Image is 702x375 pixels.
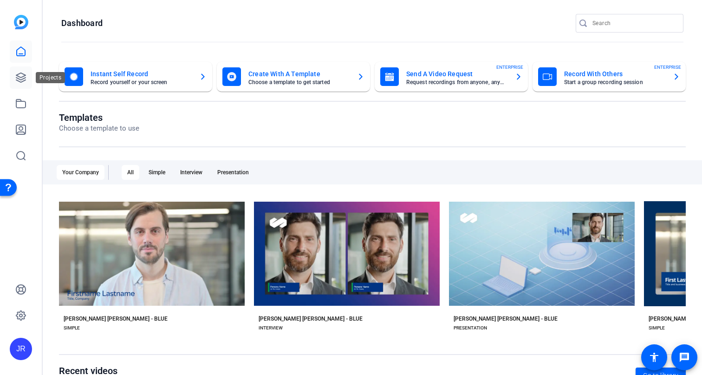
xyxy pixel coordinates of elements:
mat-icon: message [679,352,690,363]
div: PRESENTATION [454,324,487,332]
div: SIMPLE [649,324,665,332]
div: All [122,165,139,180]
div: [PERSON_NAME] [PERSON_NAME] - BLUE [454,315,558,322]
div: SIMPLE [64,324,80,332]
img: blue-gradient.svg [14,15,28,29]
mat-card-title: Send A Video Request [406,68,507,79]
mat-card-title: Record With Others [564,68,665,79]
p: Choose a template to use [59,123,139,134]
mat-icon: accessibility [649,352,660,363]
div: [PERSON_NAME] [PERSON_NAME] - BLUE [259,315,363,322]
button: Create With A TemplateChoose a template to get started [217,62,370,92]
mat-card-subtitle: Choose a template to get started [248,79,350,85]
button: Send A Video RequestRequest recordings from anyone, anywhereENTERPRISE [375,62,528,92]
button: Record With OthersStart a group recording sessionENTERPRISE [533,62,686,92]
div: JR [10,338,32,360]
button: Instant Self RecordRecord yourself or your screen [59,62,212,92]
h1: Dashboard [61,18,103,29]
mat-card-subtitle: Record yourself or your screen [91,79,192,85]
div: Interview [175,165,208,180]
div: Presentation [212,165,254,180]
div: INTERVIEW [259,324,283,332]
span: ENTERPRISE [654,64,681,71]
div: Your Company [57,165,104,180]
mat-card-title: Create With A Template [248,68,350,79]
div: Simple [143,165,171,180]
mat-card-subtitle: Request recordings from anyone, anywhere [406,79,507,85]
mat-card-subtitle: Start a group recording session [564,79,665,85]
h1: Templates [59,112,139,123]
span: ENTERPRISE [496,64,523,71]
div: Projects [36,72,65,83]
div: [PERSON_NAME] [PERSON_NAME] - BLUE [64,315,168,322]
input: Search [592,18,676,29]
mat-card-title: Instant Self Record [91,68,192,79]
